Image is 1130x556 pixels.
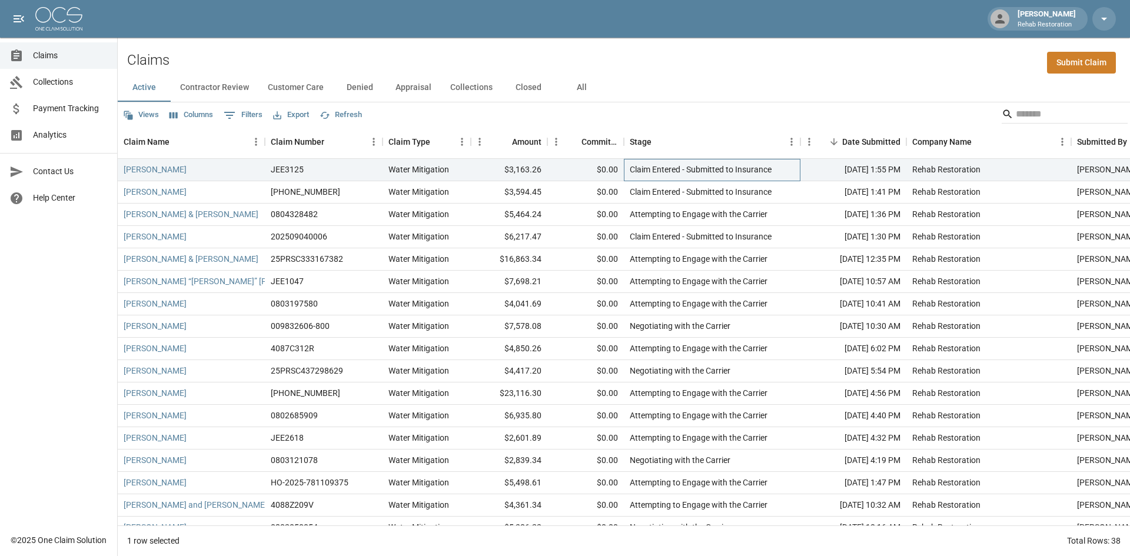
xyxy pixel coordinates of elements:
div: [DATE] 12:35 PM [800,248,906,271]
div: Rehab Restoration [912,298,981,309]
div: Water Mitigation [388,387,449,399]
a: [PERSON_NAME] [124,521,187,533]
div: $0.00 [547,472,624,494]
a: [PERSON_NAME] [124,365,187,377]
div: $5,464.24 [471,204,547,226]
span: Collections [33,76,108,88]
div: [DATE] 10:57 AM [800,271,906,293]
span: Analytics [33,129,108,141]
a: [PERSON_NAME] & [PERSON_NAME] [124,253,258,265]
div: $0.00 [547,360,624,382]
a: [PERSON_NAME] [124,409,187,421]
div: Submitted By [1077,125,1127,158]
button: Active [118,74,171,102]
div: $0.00 [547,450,624,472]
div: Negotiating with the Carrier [630,365,730,377]
button: Menu [471,133,488,151]
a: [PERSON_NAME] [124,454,187,466]
div: [DATE] 1:41 PM [800,181,906,204]
div: Rehab Restoration [912,208,981,220]
div: Claim Entered - Submitted to Insurance [630,164,772,175]
div: Rehab Restoration [912,521,981,533]
div: 01-009-229919 [271,186,340,198]
a: [PERSON_NAME] [124,164,187,175]
div: 0802685909 [271,409,318,421]
div: Claim Type [388,125,430,158]
div: $0.00 [547,517,624,539]
div: Water Mitigation [388,253,449,265]
div: Rehab Restoration [912,387,981,399]
div: 25PRSC333167382 [271,253,343,265]
button: open drawer [7,7,31,31]
div: Rehab Restoration [912,365,981,377]
div: Rehab Restoration [912,342,981,354]
div: [DATE] 6:02 PM [800,338,906,360]
button: Menu [365,133,383,151]
a: [PERSON_NAME] [124,477,187,488]
div: 0803121078 [271,454,318,466]
a: [PERSON_NAME] “[PERSON_NAME]” [PERSON_NAME] [124,275,322,287]
div: Water Mitigation [388,231,449,242]
span: Payment Tracking [33,102,108,115]
button: All [555,74,608,102]
div: Company Name [906,125,1071,158]
div: $0.00 [547,204,624,226]
div: $3,163.26 [471,159,547,181]
a: [PERSON_NAME] [124,342,187,354]
button: Sort [972,134,988,150]
div: Water Mitigation [388,499,449,511]
div: 0804328482 [271,208,318,220]
button: Denied [333,74,386,102]
div: Negotiating with the Carrier [630,320,730,332]
div: $0.00 [547,315,624,338]
div: [DATE] 10:16 AM [800,517,906,539]
button: Collections [441,74,502,102]
div: Claim Number [265,125,383,158]
button: Menu [547,133,565,151]
button: Appraisal [386,74,441,102]
div: 202509040006 [271,231,327,242]
div: $7,578.08 [471,315,547,338]
div: [DATE] 1:47 PM [800,472,906,494]
div: $2,601.89 [471,427,547,450]
button: Sort [324,134,341,150]
div: HO-2025-781109375 [271,477,348,488]
div: Date Submitted [842,125,900,158]
div: Negotiating with the Carrier [630,454,730,466]
div: Claim Name [118,125,265,158]
div: 0803197580 [271,298,318,309]
div: $0.00 [547,338,624,360]
div: $5,306.23 [471,517,547,539]
div: Committed Amount [547,125,624,158]
div: 0802050054 [271,521,318,533]
div: Water Mitigation [388,342,449,354]
button: Customer Care [258,74,333,102]
div: 01-008-231233 [271,387,340,399]
div: JEE2618 [271,432,304,444]
div: Claim Number [271,125,324,158]
div: $0.00 [547,405,624,427]
button: Menu [1053,133,1071,151]
button: Menu [800,133,818,151]
div: $4,850.26 [471,338,547,360]
div: Attempting to Engage with the Carrier [630,275,767,287]
div: $3,594.45 [471,181,547,204]
div: Attempting to Engage with the Carrier [630,477,767,488]
div: [DATE] 1:30 PM [800,226,906,248]
a: [PERSON_NAME] [124,186,187,198]
button: Menu [783,133,800,151]
div: Water Mitigation [388,208,449,220]
span: Contact Us [33,165,108,178]
button: Views [120,106,162,124]
div: Total Rows: 38 [1067,535,1121,547]
div: Rehab Restoration [912,231,981,242]
div: $0.00 [547,248,624,271]
div: [DATE] 10:32 AM [800,494,906,517]
button: Sort [652,134,668,150]
div: Water Mitigation [388,521,449,533]
div: Water Mitigation [388,320,449,332]
div: [DATE] 4:56 PM [800,382,906,405]
div: [DATE] 4:19 PM [800,450,906,472]
div: [DATE] 10:30 AM [800,315,906,338]
button: Contractor Review [171,74,258,102]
